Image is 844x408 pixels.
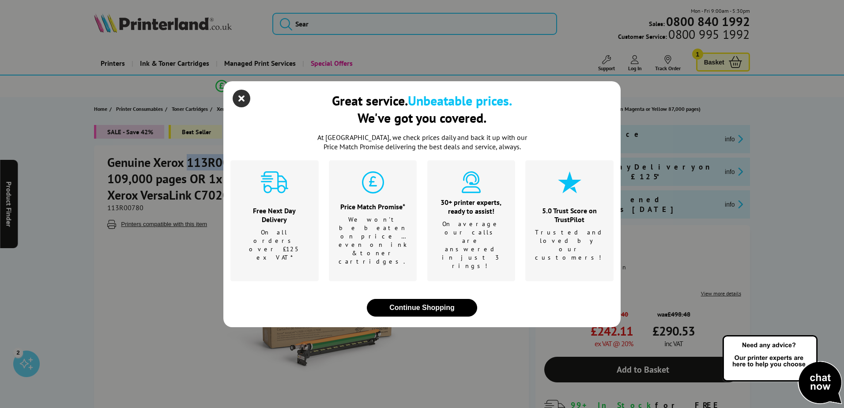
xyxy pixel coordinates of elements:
[367,299,477,317] button: close modal
[438,198,505,215] div: 30+ printer experts, ready to assist!
[408,92,512,109] b: Unbeatable prices.
[241,206,308,224] div: Free Next Day Delivery
[241,228,308,262] p: On all orders over £125 ex VAT*
[332,92,512,126] div: Great service. We've got you covered.
[235,92,248,105] button: close modal
[720,334,844,406] img: Open Live Chat window
[312,133,532,151] p: At [GEOGRAPHIC_DATA], we check prices daily and back it up with our Price Match Promise deliverin...
[535,228,604,262] p: Trusted and loved by our customers!
[339,215,407,266] p: We won't be beaten on price …even on ink & toner cartridges.
[339,202,407,211] div: Price Match Promise*
[438,220,505,270] p: On average our calls are answered in just 3 rings!
[535,206,604,224] div: 5.0 Trust Score on TrustPilot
